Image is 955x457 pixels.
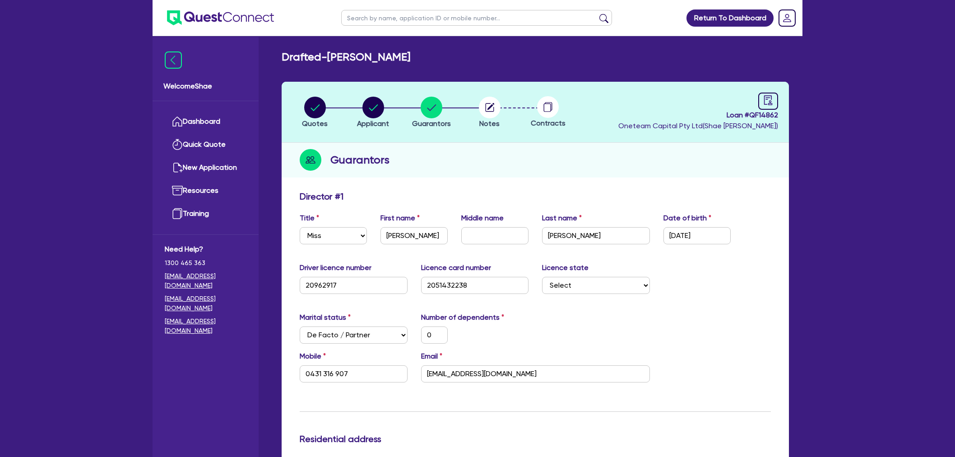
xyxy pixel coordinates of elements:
[300,434,771,444] h3: Residential address
[301,96,328,130] button: Quotes
[163,81,248,92] span: Welcome Shae
[300,312,351,323] label: Marital status
[421,262,491,273] label: Licence card number
[531,119,566,127] span: Contracts
[421,312,504,323] label: Number of dependents
[300,191,343,202] h3: Director # 1
[300,351,326,362] label: Mobile
[165,202,246,225] a: Training
[775,6,799,30] a: Dropdown toggle
[412,96,451,130] button: Guarantors
[165,51,182,69] img: icon-menu-close
[165,179,246,202] a: Resources
[542,213,582,224] label: Last name
[686,9,774,27] a: Return To Dashboard
[478,96,501,130] button: Notes
[165,156,246,179] a: New Application
[300,149,321,171] img: step-icon
[357,96,389,130] button: Applicant
[165,317,246,336] a: [EMAIL_ADDRESS][DOMAIN_NAME]
[542,262,589,273] label: Licence state
[302,119,328,128] span: Quotes
[763,95,773,105] span: audit
[330,152,389,168] h2: Guarantors
[618,121,778,130] span: Oneteam Capital Pty Ltd ( Shae [PERSON_NAME] )
[618,110,778,121] span: Loan # QF14862
[172,208,183,219] img: training
[172,162,183,173] img: new-application
[663,213,711,224] label: Date of birth
[421,351,442,362] label: Email
[165,271,246,290] a: [EMAIL_ADDRESS][DOMAIN_NAME]
[479,119,500,128] span: Notes
[663,227,731,244] input: DD / MM / YYYY
[461,213,504,224] label: Middle name
[172,185,183,196] img: resources
[167,10,274,25] img: quest-connect-logo-blue
[172,139,183,150] img: quick-quote
[300,213,319,224] label: Title
[165,258,246,268] span: 1300 465 363
[758,93,778,110] a: audit
[380,213,420,224] label: First name
[282,51,410,64] h2: Drafted - [PERSON_NAME]
[357,119,389,128] span: Applicant
[341,10,612,26] input: Search by name, application ID or mobile number...
[165,110,246,133] a: Dashboard
[412,119,451,128] span: Guarantors
[165,294,246,313] a: [EMAIL_ADDRESS][DOMAIN_NAME]
[165,244,246,255] span: Need Help?
[300,262,371,273] label: Driver licence number
[165,133,246,156] a: Quick Quote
